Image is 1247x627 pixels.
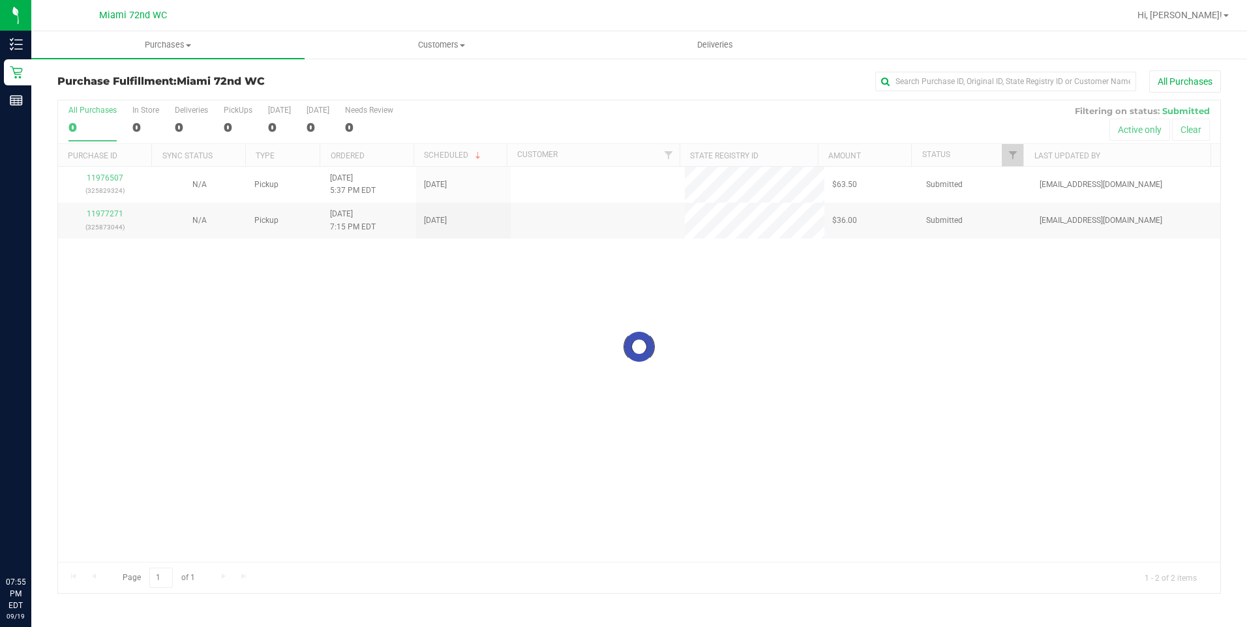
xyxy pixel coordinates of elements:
button: All Purchases [1149,70,1221,93]
a: Customers [305,31,578,59]
span: Customers [305,39,577,51]
a: Purchases [31,31,305,59]
span: Deliveries [680,39,751,51]
a: Deliveries [578,31,852,59]
inline-svg: Reports [10,94,23,107]
inline-svg: Inventory [10,38,23,51]
p: 09/19 [6,611,25,621]
span: Hi, [PERSON_NAME]! [1137,10,1222,20]
input: Search Purchase ID, Original ID, State Registry ID or Customer Name... [875,72,1136,91]
span: Purchases [31,39,305,51]
iframe: Resource center [13,523,52,562]
span: Miami 72nd WC [99,10,167,21]
iframe: Resource center unread badge [38,521,54,536]
h3: Purchase Fulfillment: [57,76,445,87]
p: 07:55 PM EDT [6,576,25,611]
span: Miami 72nd WC [177,75,265,87]
inline-svg: Retail [10,66,23,79]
